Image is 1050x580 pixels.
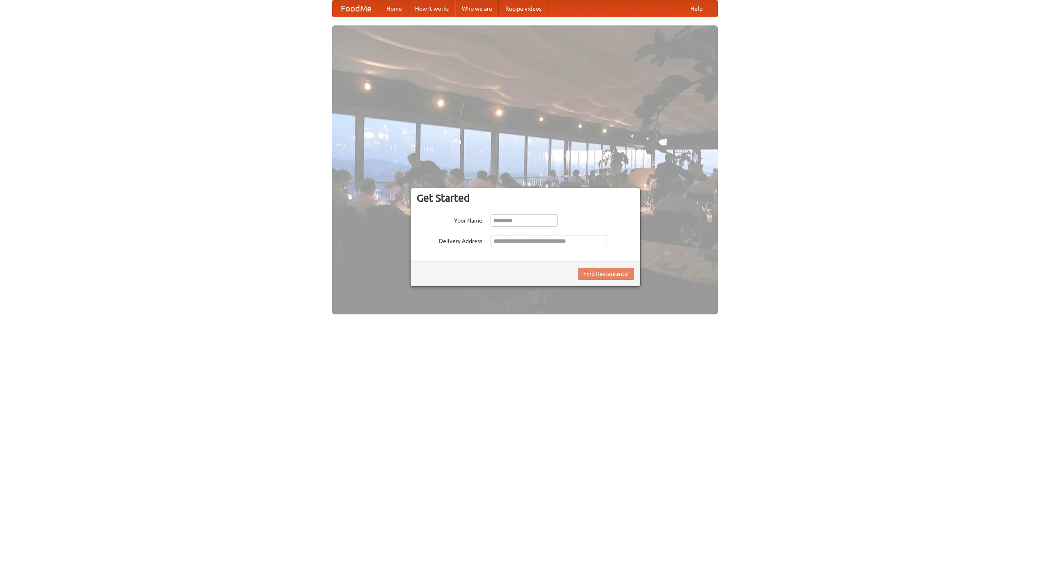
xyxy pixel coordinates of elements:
a: Recipe videos [499,0,548,17]
a: How it works [409,0,455,17]
label: Your Name [417,214,482,225]
a: Home [380,0,409,17]
a: FoodMe [333,0,380,17]
a: Who we are [455,0,499,17]
h3: Get Started [417,192,634,204]
label: Delivery Address [417,235,482,245]
button: Find Restaurants! [578,268,634,280]
a: Help [684,0,709,17]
